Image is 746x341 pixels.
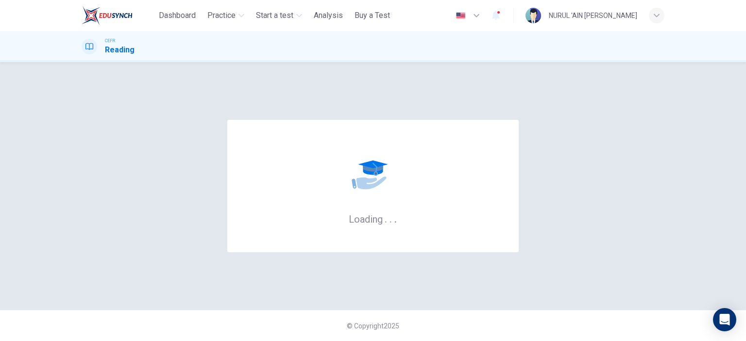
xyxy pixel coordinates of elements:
h6: . [394,210,397,226]
img: Profile picture [526,8,541,23]
div: NURUL 'AIN [PERSON_NAME] [549,10,637,21]
span: Buy a Test [355,10,390,21]
button: Analysis [310,7,347,24]
h6: . [384,210,388,226]
button: Start a test [252,7,306,24]
div: Open Intercom Messenger [713,308,736,331]
span: Dashboard [159,10,196,21]
img: en [455,12,467,19]
h6: . [389,210,392,226]
span: Start a test [256,10,293,21]
h1: Reading [105,44,135,56]
button: Dashboard [155,7,200,24]
span: CEFR [105,37,115,44]
span: © Copyright 2025 [347,322,399,330]
button: Buy a Test [351,7,394,24]
button: Practice [203,7,248,24]
a: ELTC logo [82,6,155,25]
img: ELTC logo [82,6,133,25]
h6: Loading [349,212,397,225]
span: Practice [207,10,236,21]
span: Analysis [314,10,343,21]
